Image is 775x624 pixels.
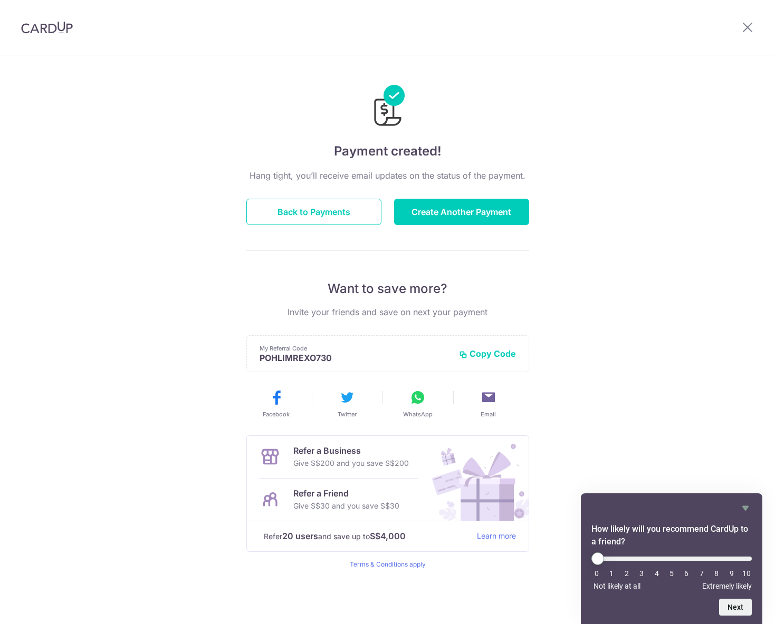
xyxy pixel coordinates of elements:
li: 8 [711,569,722,578]
li: 0 [591,569,602,578]
p: Hang tight, you’ll receive email updates on the status of the payment. [246,169,529,182]
li: 3 [636,569,647,578]
a: Learn more [477,530,516,543]
img: Refer [422,436,529,521]
button: Email [457,389,520,418]
img: CardUp [21,21,73,34]
strong: 20 users [282,530,318,542]
div: How likely will you recommend CardUp to a friend? Select an option from 0 to 10, with 0 being Not... [591,502,752,616]
span: Extremely likely [702,582,752,590]
span: Not likely at all [594,582,640,590]
p: POHLIMREXO730 [260,353,451,363]
li: 7 [696,569,707,578]
span: Email [481,410,496,418]
p: My Referral Code [260,344,451,353]
li: 1 [606,569,617,578]
h4: Payment created! [246,142,529,161]
span: Twitter [338,410,357,418]
p: Refer a Friend [293,487,399,500]
button: Create Another Payment [394,199,529,225]
li: 6 [681,569,692,578]
p: Give S$30 and you save S$30 [293,500,399,512]
h2: How likely will you recommend CardUp to a friend? Select an option from 0 to 10, with 0 being Not... [591,523,752,548]
li: 4 [652,569,662,578]
p: Refer and save up to [264,530,468,543]
p: Want to save more? [246,280,529,297]
p: Refer a Business [293,444,409,457]
span: Facebook [263,410,290,418]
p: Give S$200 and you save S$200 [293,457,409,470]
li: 2 [621,569,632,578]
li: 9 [726,569,737,578]
a: Terms & Conditions apply [350,560,426,568]
button: Copy Code [459,348,516,359]
button: Twitter [316,389,378,418]
span: WhatsApp [403,410,433,418]
div: How likely will you recommend CardUp to a friend? Select an option from 0 to 10, with 0 being Not... [591,552,752,590]
strong: S$4,000 [370,530,406,542]
img: Payments [371,85,405,129]
button: Facebook [245,389,308,418]
button: Back to Payments [246,199,381,225]
p: Invite your friends and save on next your payment [246,306,529,318]
button: Hide survey [739,502,752,514]
button: WhatsApp [387,389,449,418]
button: Next question [719,599,752,616]
li: 5 [666,569,677,578]
li: 10 [741,569,752,578]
